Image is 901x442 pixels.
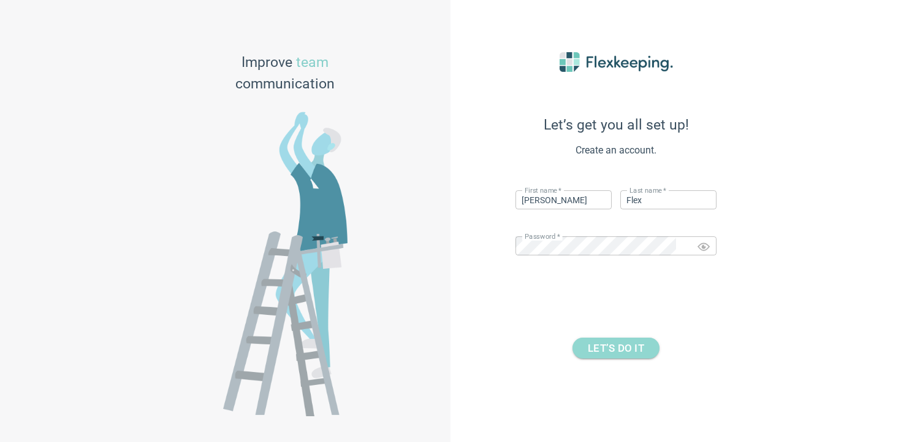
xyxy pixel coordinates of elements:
span: LET’S DO IT [588,338,644,359]
span: Let’s get you all set up! [481,117,751,133]
span: Create an account. [481,143,751,158]
button: Toggle password visibility [690,233,717,260]
button: LET’S DO IT [572,338,660,359]
span: team [296,54,329,71]
span: Improve communication [235,52,335,95]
